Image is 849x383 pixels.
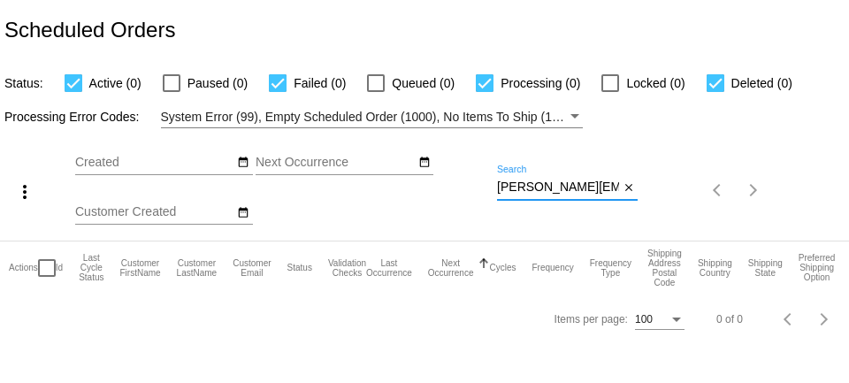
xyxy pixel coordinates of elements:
[328,241,366,295] mat-header-cell: Validation Checks
[79,253,103,282] button: Change sorting for LastProcessingCycleId
[56,263,63,273] button: Change sorting for Id
[4,76,43,90] span: Status:
[736,172,771,208] button: Next page
[75,205,234,219] input: Customer Created
[4,110,140,124] span: Processing Error Codes:
[392,73,455,94] span: Queued (0)
[233,258,271,278] button: Change sorting for CustomerEmail
[497,180,619,195] input: Search
[771,302,807,337] button: Previous page
[501,73,580,94] span: Processing (0)
[799,253,836,282] button: Change sorting for PreferredShippingOption
[187,73,248,94] span: Paused (0)
[619,179,638,197] button: Clear
[590,258,631,278] button: Change sorting for FrequencyType
[256,156,415,170] input: Next Occurrence
[177,258,218,278] button: Change sorting for CustomerLastName
[294,73,346,94] span: Failed (0)
[237,156,249,170] mat-icon: date_range
[161,106,584,128] mat-select: Filter by Processing Error Codes
[4,18,175,42] h2: Scheduled Orders
[75,156,234,170] input: Created
[716,313,743,326] div: 0 of 0
[89,73,141,94] span: Active (0)
[532,263,573,273] button: Change sorting for Frequency
[555,313,628,326] div: Items per page:
[237,206,249,220] mat-icon: date_range
[635,313,653,326] span: 100
[428,258,474,278] button: Change sorting for NextOccurrenceUtc
[635,314,685,326] mat-select: Items per page:
[14,181,35,203] mat-icon: more_vert
[807,302,842,337] button: Next page
[418,156,431,170] mat-icon: date_range
[731,73,792,94] span: Deleted (0)
[9,241,38,295] mat-header-cell: Actions
[119,258,160,278] button: Change sorting for CustomerFirstName
[489,263,516,273] button: Change sorting for Cycles
[748,258,783,278] button: Change sorting for ShippingState
[647,249,682,287] button: Change sorting for ShippingPostcode
[700,172,736,208] button: Previous page
[287,263,312,273] button: Change sorting for Status
[366,258,412,278] button: Change sorting for LastOccurrenceUtc
[623,181,635,195] mat-icon: close
[626,73,685,94] span: Locked (0)
[698,258,732,278] button: Change sorting for ShippingCountry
